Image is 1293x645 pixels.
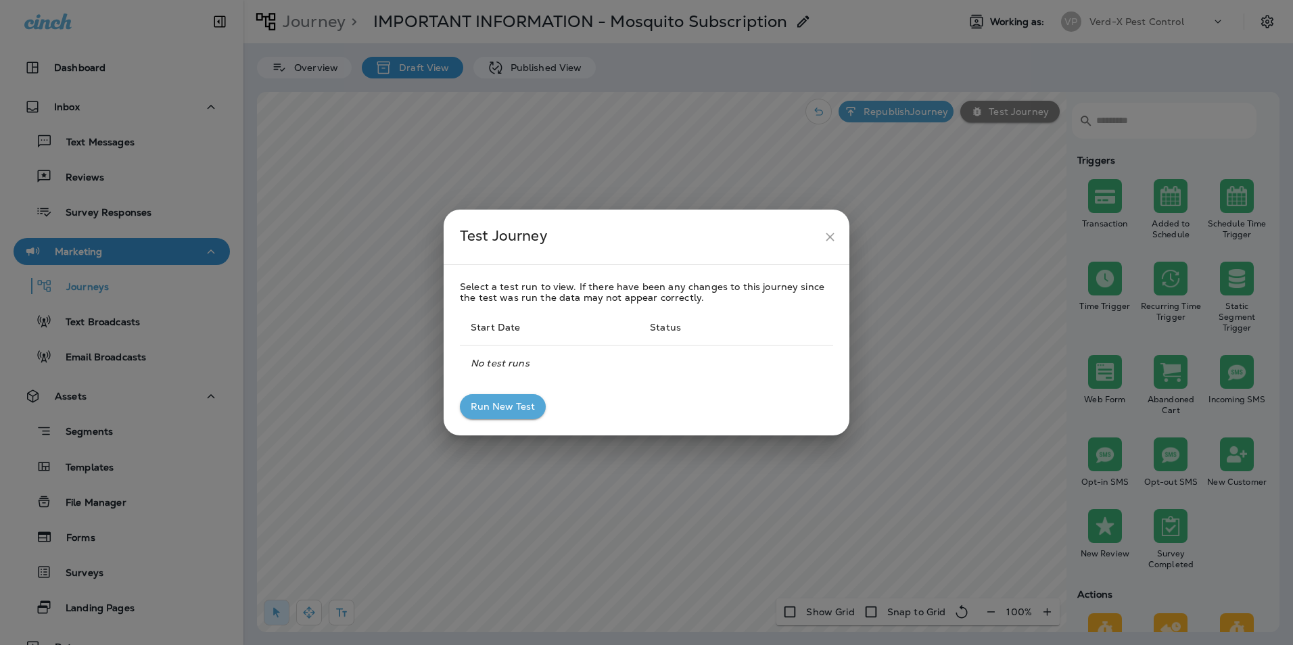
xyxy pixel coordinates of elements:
p: Select a test run to view. If there have been any changes to this journey since the test was run ... [460,281,833,303]
button: Run New Test [460,394,546,419]
button: close [818,224,843,249]
table: simple table [460,310,833,381]
th: Status [639,310,772,345]
em: No test runs [471,357,530,369]
div: Test Journey [460,224,818,249]
th: Start Date [460,310,639,345]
